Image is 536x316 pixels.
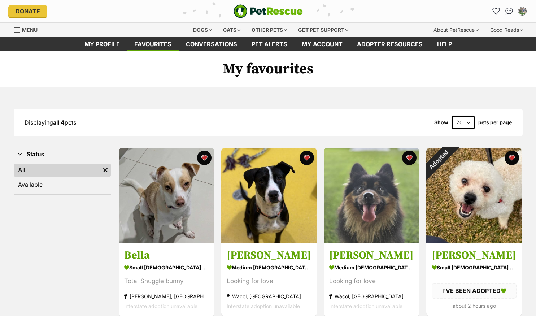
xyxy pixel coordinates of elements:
span: Menu [22,27,38,33]
a: Pet alerts [244,37,295,51]
div: Looking for love [227,277,311,286]
div: Adopted [417,138,459,181]
a: Adopted [426,238,522,245]
img: Stella [221,148,317,243]
a: Adopter resources [350,37,430,51]
div: Cats [218,23,245,37]
h3: [PERSON_NAME] [227,249,311,263]
h3: Bella [124,249,209,263]
strong: all 4 [53,119,65,126]
button: My account [517,5,528,17]
div: Wacol, [GEOGRAPHIC_DATA] [329,292,414,302]
div: I'VE BEEN ADOPTED [432,283,517,299]
button: favourite [402,151,417,165]
a: Donate [8,5,47,17]
h3: [PERSON_NAME] [432,249,517,263]
a: Favourites [127,37,179,51]
div: Status [14,162,111,194]
a: Remove filter [100,164,111,177]
a: Help [430,37,459,51]
img: Milo [324,148,419,243]
a: Available [14,178,111,191]
a: Menu [14,23,43,36]
div: Total Snuggle bunny [124,277,209,286]
div: Get pet support [293,23,353,37]
span: Interstate adoption unavailable [124,303,197,309]
ul: Account quick links [491,5,528,17]
img: logo-e224e6f780fb5917bec1dbf3a21bbac754714ae5b6737aabdf751b685950b380.svg [234,4,303,18]
div: Wacol, [GEOGRAPHIC_DATA] [227,292,311,302]
span: Interstate adoption unavailable [227,303,300,309]
div: Other pets [247,23,292,37]
div: Looking for love [329,277,414,286]
button: favourite [300,151,314,165]
a: All [14,164,100,177]
button: Status [14,150,111,159]
div: Good Reads [485,23,528,37]
img: chat-41dd97257d64d25036548639549fe6c8038ab92f7586957e7f3b1b290dea8141.svg [505,8,513,15]
a: PetRescue [234,4,303,18]
div: [PERSON_NAME], [GEOGRAPHIC_DATA] [124,292,209,302]
a: My account [295,37,350,51]
a: conversations [179,37,244,51]
button: favourite [505,151,519,165]
img: Alfie [426,148,522,243]
a: Favourites [491,5,502,17]
a: Conversations [504,5,515,17]
span: Displaying pets [25,119,76,126]
button: favourite [197,151,212,165]
h3: [PERSON_NAME] [329,249,414,263]
span: Interstate adoption unavailable [329,303,402,309]
a: My profile [77,37,127,51]
div: Dogs [188,23,217,37]
div: About PetRescue [428,23,484,37]
label: pets per page [478,120,512,125]
div: medium [DEMOGRAPHIC_DATA] Dog [329,263,414,273]
a: [PERSON_NAME] small [DEMOGRAPHIC_DATA] Dog I'VE BEEN ADOPTED about 2 hours ago favourite [426,243,522,316]
img: Merelyn Matheson profile pic [519,8,526,15]
div: about 2 hours ago [432,301,517,311]
div: small [DEMOGRAPHIC_DATA] Dog [432,263,517,273]
img: Bella [119,148,214,243]
div: medium [DEMOGRAPHIC_DATA] Dog [227,263,311,273]
span: Show [434,120,448,125]
div: small [DEMOGRAPHIC_DATA] Dog [124,263,209,273]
